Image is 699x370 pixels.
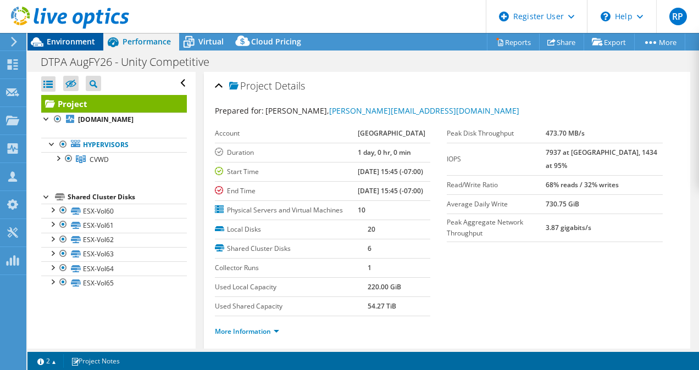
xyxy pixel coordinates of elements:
label: IOPS [447,154,545,165]
b: 473.70 MB/s [546,128,585,138]
a: 2 [30,354,64,368]
span: Cloud Pricing [251,36,301,47]
a: [PERSON_NAME][EMAIL_ADDRESS][DOMAIN_NAME] [329,105,519,116]
b: [DOMAIN_NAME] [78,115,134,124]
span: Virtual [198,36,224,47]
label: Average Daily Write [447,199,545,210]
b: 7937 at [GEOGRAPHIC_DATA], 1434 at 95% [546,148,657,170]
span: Project [229,81,272,92]
h1: DTPA AugFY26 - Unity Competitive [36,56,226,68]
span: [PERSON_NAME], [265,105,519,116]
label: Prepared for: [215,105,264,116]
span: Performance [123,36,171,47]
label: Account [215,128,358,139]
a: More Information [215,327,279,336]
label: Peak Aggregate Network Throughput [447,217,545,239]
b: [DATE] 15:45 (-07:00) [358,167,423,176]
label: Start Time [215,166,358,177]
a: ESX-Vol62 [41,233,187,247]
b: 1 day, 0 hr, 0 min [358,148,411,157]
b: 68% reads / 32% writes [546,180,619,189]
span: Details [275,79,305,92]
a: CVWD [41,152,187,166]
label: Used Local Capacity [215,282,368,293]
a: Export [584,33,635,51]
a: More [634,33,685,51]
a: Share [539,33,584,51]
a: Reports [487,33,540,51]
b: 1 [368,263,371,272]
a: Hypervisors [41,138,187,152]
b: 54.27 TiB [368,301,396,311]
div: Shared Cluster Disks [68,190,187,204]
a: ESX-Vol61 [41,218,187,232]
b: 220.00 GiB [368,282,401,291]
a: ESX-Vol64 [41,261,187,276]
label: Physical Servers and Virtual Machines [215,205,358,216]
label: Collector Runs [215,262,368,273]
label: Used Shared Capacity [215,301,368,312]
b: 20 [368,225,375,234]
b: 3.87 gigabits/s [546,223,591,232]
b: [GEOGRAPHIC_DATA] [358,128,425,138]
label: Read/Write Ratio [447,180,545,190]
a: Project Notes [63,354,127,368]
label: Peak Disk Throughput [447,128,545,139]
a: ESX-Vol65 [41,276,187,290]
a: ESX-Vol63 [41,247,187,261]
a: [DOMAIN_NAME] [41,113,187,127]
a: ESX-Vol60 [41,204,187,218]
span: Environment [47,36,95,47]
b: 730.75 GiB [546,199,579,209]
svg: \n [601,12,611,21]
a: Project [41,95,187,113]
b: 6 [368,244,371,253]
label: End Time [215,186,358,197]
span: CVWD [90,155,109,164]
label: Duration [215,147,358,158]
label: Local Disks [215,224,368,235]
span: RP [669,8,687,25]
label: Shared Cluster Disks [215,243,368,254]
b: 10 [358,205,365,215]
b: [DATE] 15:45 (-07:00) [358,186,423,195]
